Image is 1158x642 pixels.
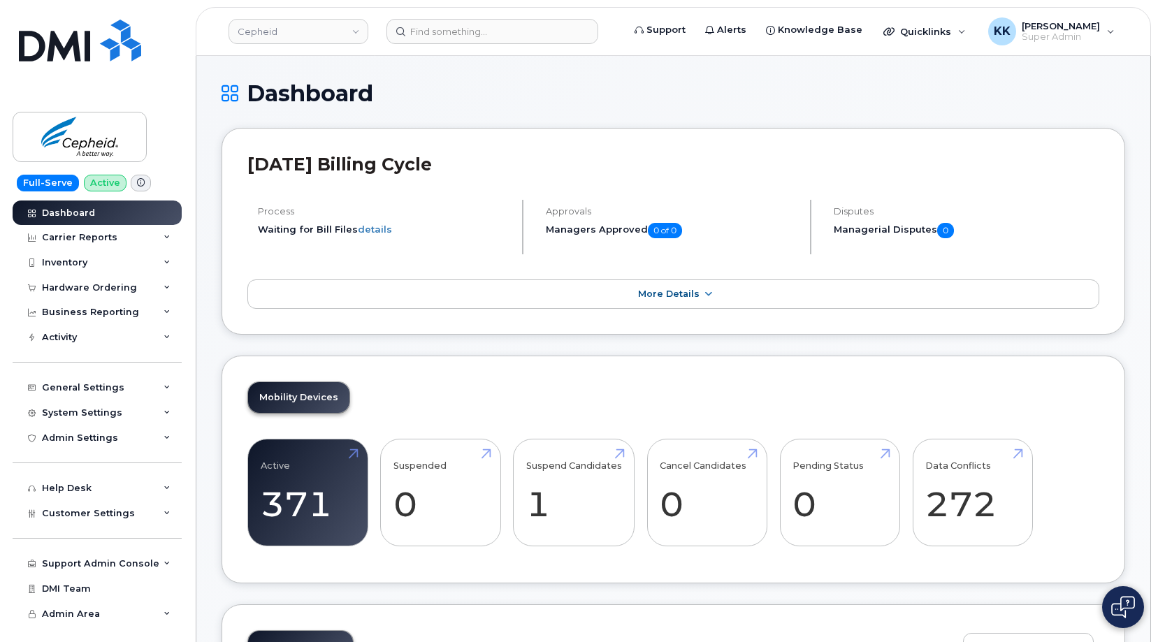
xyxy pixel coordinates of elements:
span: 0 [937,223,954,238]
li: Waiting for Bill Files [258,223,510,236]
span: More Details [638,289,700,299]
a: Active 371 [261,446,355,539]
a: Suspended 0 [393,446,488,539]
a: Suspend Candidates 1 [526,446,622,539]
h5: Managers Approved [546,223,798,238]
span: 0 of 0 [648,223,682,238]
h5: Managerial Disputes [834,223,1099,238]
a: details [358,224,392,235]
h4: Approvals [546,206,798,217]
a: Mobility Devices [248,382,349,413]
a: Pending Status 0 [792,446,887,539]
h2: [DATE] Billing Cycle [247,154,1099,175]
h4: Disputes [834,206,1099,217]
h4: Process [258,206,510,217]
h1: Dashboard [222,81,1125,105]
img: Open chat [1111,596,1135,618]
a: Data Conflicts 272 [925,446,1020,539]
a: Cancel Candidates 0 [660,446,754,539]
